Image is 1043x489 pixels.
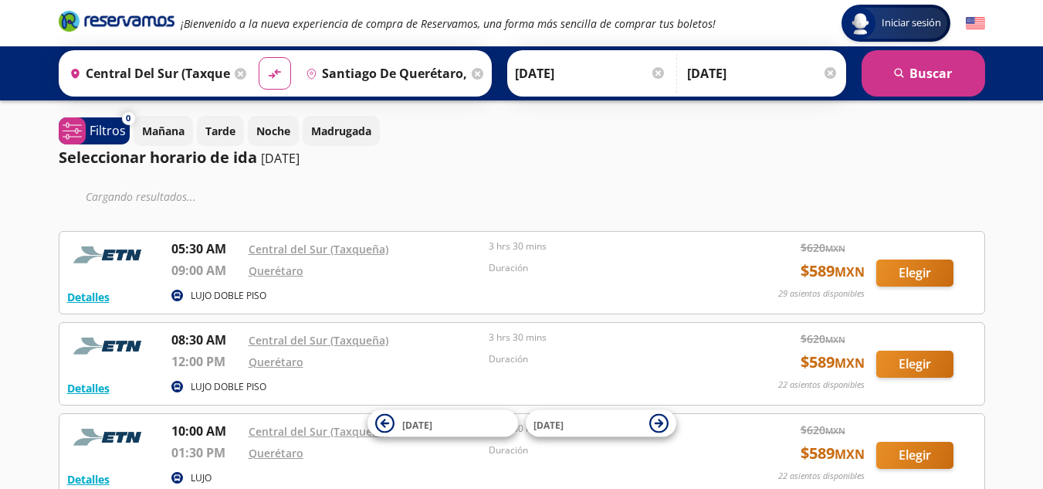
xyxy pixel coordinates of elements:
p: Duración [489,352,722,366]
em: ¡Bienvenido a la nueva experiencia de compra de Reservamos, una forma más sencilla de comprar tus... [181,16,716,31]
p: Duración [489,443,722,457]
small: MXN [835,263,865,280]
button: Madrugada [303,116,380,146]
input: Opcional [687,54,838,93]
button: Elegir [876,260,953,287]
p: 08:30 AM [171,331,241,349]
button: Mañana [134,116,193,146]
input: Elegir Fecha [515,54,666,93]
p: Filtros [90,121,126,140]
p: Mañana [142,123,185,139]
small: MXN [835,446,865,463]
p: LUJO DOBLE PISO [191,289,266,303]
a: Central del Sur (Taxqueña) [249,333,388,348]
p: 12:00 PM [171,352,241,371]
p: 05:30 AM [171,239,241,258]
a: Central del Sur (Taxqueña) [249,424,388,439]
span: [DATE] [402,418,432,431]
p: LUJO [191,471,212,485]
span: $ 589 [801,260,865,283]
span: $ 620 [801,422,845,438]
em: Cargando resultados ... [86,189,196,204]
span: $ 620 [801,331,845,347]
p: 22 asientos disponibles [778,470,865,483]
button: Noche [248,116,299,146]
span: 0 [126,112,130,125]
button: Tarde [197,116,244,146]
p: 3 hrs 30 mins [489,331,722,345]
img: RESERVAMOS [67,331,152,362]
p: LUJO DOBLE PISO [191,380,266,394]
p: 10:00 AM [171,422,241,440]
p: Noche [256,123,290,139]
span: $ 589 [801,442,865,465]
span: Iniciar sesión [875,15,947,31]
a: Brand Logo [59,9,174,37]
small: MXN [835,355,865,372]
button: [DATE] [367,410,518,437]
input: Buscar Origen [63,54,232,93]
button: Elegir [876,351,953,378]
button: [DATE] [526,410,676,437]
p: 09:00 AM [171,261,241,280]
p: 3 hrs 30 mins [489,239,722,253]
button: Buscar [862,50,985,97]
button: 0Filtros [59,117,130,144]
a: Central del Sur (Taxqueña) [249,242,388,256]
small: MXN [825,425,845,436]
p: 01:30 PM [171,443,241,462]
p: Tarde [205,123,235,139]
button: Detalles [67,380,110,396]
span: [DATE] [533,418,564,431]
p: 29 asientos disponibles [778,287,865,301]
button: Detalles [67,471,110,487]
button: English [966,14,985,33]
input: Buscar Destino [300,54,468,93]
p: 22 asientos disponibles [778,379,865,392]
button: Elegir [876,442,953,469]
i: Brand Logo [59,9,174,32]
small: MXN [825,243,845,254]
button: Detalles [67,289,110,305]
a: Querétaro [249,446,303,460]
p: Seleccionar horario de ida [59,146,257,169]
p: Duración [489,261,722,275]
small: MXN [825,334,845,345]
img: RESERVAMOS [67,239,152,270]
span: $ 620 [801,239,845,256]
p: [DATE] [261,149,300,168]
p: Madrugada [311,123,371,139]
a: Querétaro [249,263,303,278]
a: Querétaro [249,355,303,369]
span: $ 589 [801,351,865,374]
img: RESERVAMOS [67,422,152,453]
